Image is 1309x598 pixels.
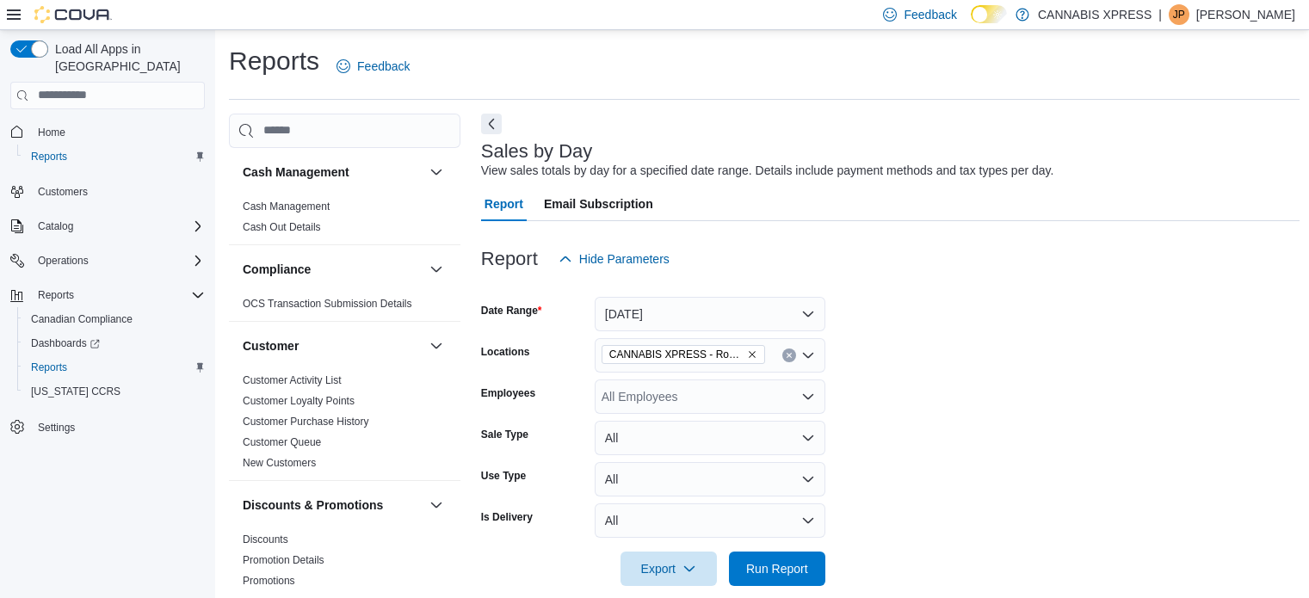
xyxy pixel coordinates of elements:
[24,309,205,330] span: Canadian Compliance
[243,395,355,407] a: Customer Loyalty Points
[38,254,89,268] span: Operations
[243,337,299,354] h3: Customer
[243,200,330,213] a: Cash Management
[243,457,316,469] a: New Customers
[801,390,815,404] button: Open list of options
[17,145,212,169] button: Reports
[243,436,321,448] a: Customer Queue
[31,417,82,438] a: Settings
[3,214,212,238] button: Catalog
[31,121,205,143] span: Home
[243,554,324,566] a: Promotion Details
[3,249,212,273] button: Operations
[243,373,342,387] span: Customer Activity List
[481,249,538,269] h3: Report
[31,361,67,374] span: Reports
[426,259,447,280] button: Compliance
[243,456,316,470] span: New Customers
[621,552,717,586] button: Export
[243,574,295,588] span: Promotions
[552,242,676,276] button: Hide Parameters
[3,283,212,307] button: Reports
[595,462,825,496] button: All
[3,179,212,204] button: Customers
[746,560,808,577] span: Run Report
[904,6,956,23] span: Feedback
[481,162,1054,180] div: View sales totals by day for a specified date range. Details include payment methods and tax type...
[31,182,95,202] a: Customers
[243,261,311,278] h3: Compliance
[243,553,324,567] span: Promotion Details
[229,293,460,321] div: Compliance
[38,185,88,199] span: Customers
[481,141,593,162] h3: Sales by Day
[24,333,205,354] span: Dashboards
[609,346,744,363] span: CANNABIS XPRESS - Rogersville - (Rue Principale)
[229,196,460,244] div: Cash Management
[3,120,212,145] button: Home
[426,495,447,515] button: Discounts & Promotions
[38,288,74,302] span: Reports
[782,348,796,362] button: Clear input
[3,414,212,439] button: Settings
[243,261,423,278] button: Compliance
[17,331,212,355] a: Dashboards
[31,285,205,305] span: Reports
[243,297,412,311] span: OCS Transaction Submission Details
[481,304,542,317] label: Date Range
[24,381,205,402] span: Washington CCRS
[38,421,75,435] span: Settings
[229,44,319,78] h1: Reports
[31,250,205,271] span: Operations
[24,146,74,167] a: Reports
[31,181,205,202] span: Customers
[243,533,288,546] a: Discounts
[31,216,80,237] button: Catalog
[243,337,423,354] button: Customer
[243,221,321,233] a: Cash Out Details
[38,126,65,139] span: Home
[1158,4,1162,25] p: |
[229,529,460,598] div: Discounts & Promotions
[485,187,523,221] span: Report
[31,336,100,350] span: Dashboards
[243,394,355,408] span: Customer Loyalty Points
[481,386,535,400] label: Employees
[481,428,528,441] label: Sale Type
[31,122,72,143] a: Home
[602,345,765,364] span: CANNABIS XPRESS - Rogersville - (Rue Principale)
[481,345,530,359] label: Locations
[243,163,349,181] h3: Cash Management
[481,469,526,483] label: Use Type
[426,336,447,356] button: Customer
[243,435,321,449] span: Customer Queue
[48,40,205,75] span: Load All Apps in [GEOGRAPHIC_DATA]
[24,357,74,378] a: Reports
[595,421,825,455] button: All
[243,533,288,546] span: Discounts
[31,312,133,326] span: Canadian Compliance
[971,5,1007,23] input: Dark Mode
[243,163,423,181] button: Cash Management
[426,162,447,182] button: Cash Management
[801,348,815,362] button: Open list of options
[747,349,757,360] button: Remove CANNABIS XPRESS - Rogersville - (Rue Principale) from selection in this group
[243,374,342,386] a: Customer Activity List
[243,298,412,310] a: OCS Transaction Submission Details
[243,496,423,514] button: Discounts & Promotions
[1038,4,1152,25] p: CANNABIS XPRESS
[243,496,383,514] h3: Discounts & Promotions
[31,216,205,237] span: Catalog
[243,575,295,587] a: Promotions
[24,309,139,330] a: Canadian Compliance
[31,385,120,398] span: [US_STATE] CCRS
[595,297,825,331] button: [DATE]
[579,250,670,268] span: Hide Parameters
[481,114,502,134] button: Next
[34,6,112,23] img: Cova
[243,415,369,428] span: Customer Purchase History
[481,510,533,524] label: Is Delivery
[330,49,417,83] a: Feedback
